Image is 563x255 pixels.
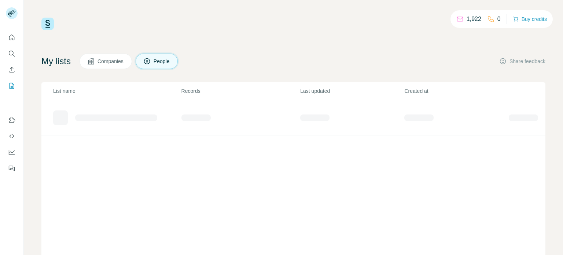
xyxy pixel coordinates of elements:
span: People [154,58,170,65]
button: Quick start [6,31,18,44]
button: Use Surfe on LinkedIn [6,113,18,127]
button: Feedback [6,162,18,175]
p: 0 [497,15,501,23]
p: Last updated [300,87,404,95]
p: List name [53,87,181,95]
p: Records [181,87,300,95]
button: Buy credits [513,14,547,24]
button: Share feedback [499,58,545,65]
button: Search [6,47,18,60]
p: Created at [404,87,508,95]
p: 1,922 [467,15,481,23]
button: Enrich CSV [6,63,18,76]
img: Surfe Logo [41,18,54,30]
span: Companies [97,58,124,65]
button: My lists [6,79,18,92]
h4: My lists [41,55,71,67]
button: Use Surfe API [6,130,18,143]
button: Dashboard [6,146,18,159]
